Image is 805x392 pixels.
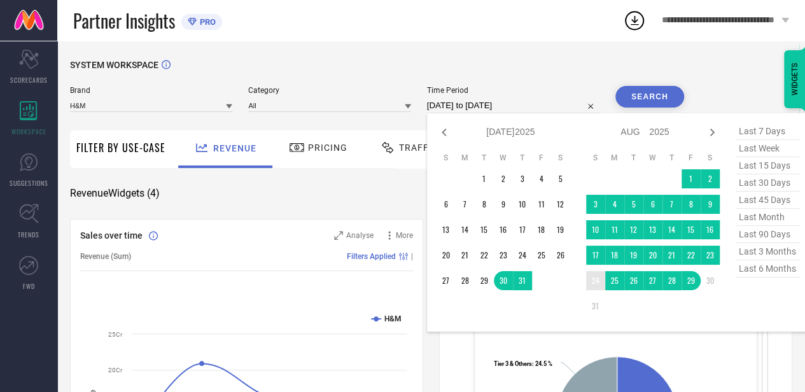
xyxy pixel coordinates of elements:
[346,231,374,240] span: Analyse
[475,246,494,265] td: Tue Jul 22 2025
[736,140,799,157] span: last week
[586,297,605,316] td: Sun Aug 31 2025
[10,178,48,188] span: SUGGESTIONS
[494,360,552,367] text: : 24.5 %
[334,231,343,240] svg: Zoom
[643,246,662,265] td: Wed Aug 20 2025
[248,86,410,95] span: Category
[513,153,532,163] th: Thursday
[586,153,605,163] th: Sunday
[704,125,720,140] div: Next month
[701,169,720,188] td: Sat Aug 02 2025
[437,153,456,163] th: Sunday
[532,220,551,239] td: Fri Jul 18 2025
[662,246,682,265] td: Thu Aug 21 2025
[437,195,456,214] td: Sun Jul 06 2025
[80,230,143,241] span: Sales over time
[513,271,532,290] td: Thu Jul 31 2025
[494,153,513,163] th: Wednesday
[551,153,570,163] th: Saturday
[411,252,413,261] span: |
[437,246,456,265] td: Sun Jul 20 2025
[513,195,532,214] td: Thu Jul 10 2025
[494,220,513,239] td: Wed Jul 16 2025
[662,271,682,290] td: Thu Aug 28 2025
[347,252,396,261] span: Filters Applied
[736,226,799,243] span: last 90 days
[197,17,216,27] span: PRO
[586,220,605,239] td: Sun Aug 10 2025
[10,75,48,85] span: SCORECARDS
[643,195,662,214] td: Wed Aug 06 2025
[682,195,701,214] td: Fri Aug 08 2025
[399,143,438,153] span: Traffic
[70,187,160,200] span: Revenue Widgets ( 4 )
[643,271,662,290] td: Wed Aug 27 2025
[615,86,684,108] button: Search
[70,86,232,95] span: Brand
[701,220,720,239] td: Sat Aug 16 2025
[736,243,799,260] span: last 3 months
[662,153,682,163] th: Thursday
[586,246,605,265] td: Sun Aug 17 2025
[308,143,347,153] span: Pricing
[643,220,662,239] td: Wed Aug 13 2025
[73,8,175,34] span: Partner Insights
[513,246,532,265] td: Thu Jul 24 2025
[532,153,551,163] th: Friday
[437,220,456,239] td: Sun Jul 13 2025
[11,127,46,136] span: WORKSPACE
[701,153,720,163] th: Saturday
[494,169,513,188] td: Wed Jul 02 2025
[513,220,532,239] td: Thu Jul 17 2025
[605,195,624,214] td: Mon Aug 04 2025
[437,125,452,140] div: Previous month
[605,153,624,163] th: Monday
[456,271,475,290] td: Mon Jul 28 2025
[605,246,624,265] td: Mon Aug 18 2025
[494,246,513,265] td: Wed Jul 23 2025
[80,252,131,261] span: Revenue (Sum)
[76,140,165,155] span: Filter By Use-Case
[662,195,682,214] td: Thu Aug 07 2025
[427,98,599,113] input: Select time period
[682,271,701,290] td: Fri Aug 29 2025
[456,153,475,163] th: Monday
[494,195,513,214] td: Wed Jul 09 2025
[701,271,720,290] td: Sat Aug 30 2025
[475,153,494,163] th: Tuesday
[108,331,123,338] text: 25Cr
[108,367,123,374] text: 20Cr
[701,195,720,214] td: Sat Aug 09 2025
[23,281,35,291] span: FWD
[456,195,475,214] td: Mon Jul 07 2025
[213,143,256,153] span: Revenue
[701,246,720,265] td: Sat Aug 23 2025
[513,169,532,188] td: Thu Jul 03 2025
[70,60,158,70] span: SYSTEM WORKSPACE
[736,260,799,277] span: last 6 months
[736,209,799,226] span: last month
[551,195,570,214] td: Sat Jul 12 2025
[475,195,494,214] td: Tue Jul 08 2025
[682,246,701,265] td: Fri Aug 22 2025
[624,220,643,239] td: Tue Aug 12 2025
[624,246,643,265] td: Tue Aug 19 2025
[682,169,701,188] td: Fri Aug 01 2025
[494,360,532,367] tspan: Tier 3 & Others
[532,246,551,265] td: Fri Jul 25 2025
[437,271,456,290] td: Sun Jul 27 2025
[475,220,494,239] td: Tue Jul 15 2025
[624,271,643,290] td: Tue Aug 26 2025
[682,153,701,163] th: Friday
[736,192,799,209] span: last 45 days
[384,314,402,323] text: H&M
[605,271,624,290] td: Mon Aug 25 2025
[532,169,551,188] td: Fri Jul 04 2025
[551,246,570,265] td: Sat Jul 26 2025
[532,195,551,214] td: Fri Jul 11 2025
[456,220,475,239] td: Mon Jul 14 2025
[623,9,646,32] div: Open download list
[551,169,570,188] td: Sat Jul 05 2025
[586,271,605,290] td: Sun Aug 24 2025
